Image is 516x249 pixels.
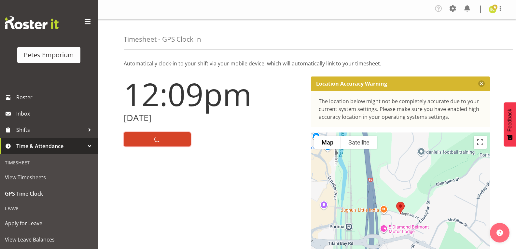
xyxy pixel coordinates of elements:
span: Apply for Leave [5,218,93,228]
img: Rosterit website logo [5,16,59,29]
a: View Leave Balances [2,231,96,248]
span: Feedback [507,109,513,131]
a: GPS Time Clock [2,186,96,202]
button: Close message [478,80,485,87]
a: Apply for Leave [2,215,96,231]
button: Feedback - Show survey [504,102,516,146]
div: The location below might not be completely accurate due to your current system settings. Please m... [319,97,482,121]
a: View Timesheets [2,169,96,186]
button: Toggle fullscreen view [474,136,487,149]
img: emma-croft7499.jpg [489,6,496,13]
img: help-xxl-2.png [496,229,503,236]
div: Petes Emporium [24,50,74,60]
span: Roster [16,92,94,102]
button: Show street map [314,136,341,149]
span: Time & Attendance [16,141,85,151]
p: Automatically clock-in to your shift via your mobile device, which will automatically link to you... [124,60,490,67]
div: Timesheet [2,156,96,169]
h2: [DATE] [124,113,303,123]
span: View Leave Balances [5,235,93,244]
span: View Timesheets [5,173,93,182]
h4: Timesheet - GPS Clock In [124,35,201,43]
span: Inbox [16,109,94,118]
button: Show satellite imagery [341,136,377,149]
div: Leave [2,202,96,215]
span: GPS Time Clock [5,189,93,199]
h1: 12:09pm [124,76,303,112]
p: Location Accuracy Warning [316,80,387,87]
span: Shifts [16,125,85,135]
